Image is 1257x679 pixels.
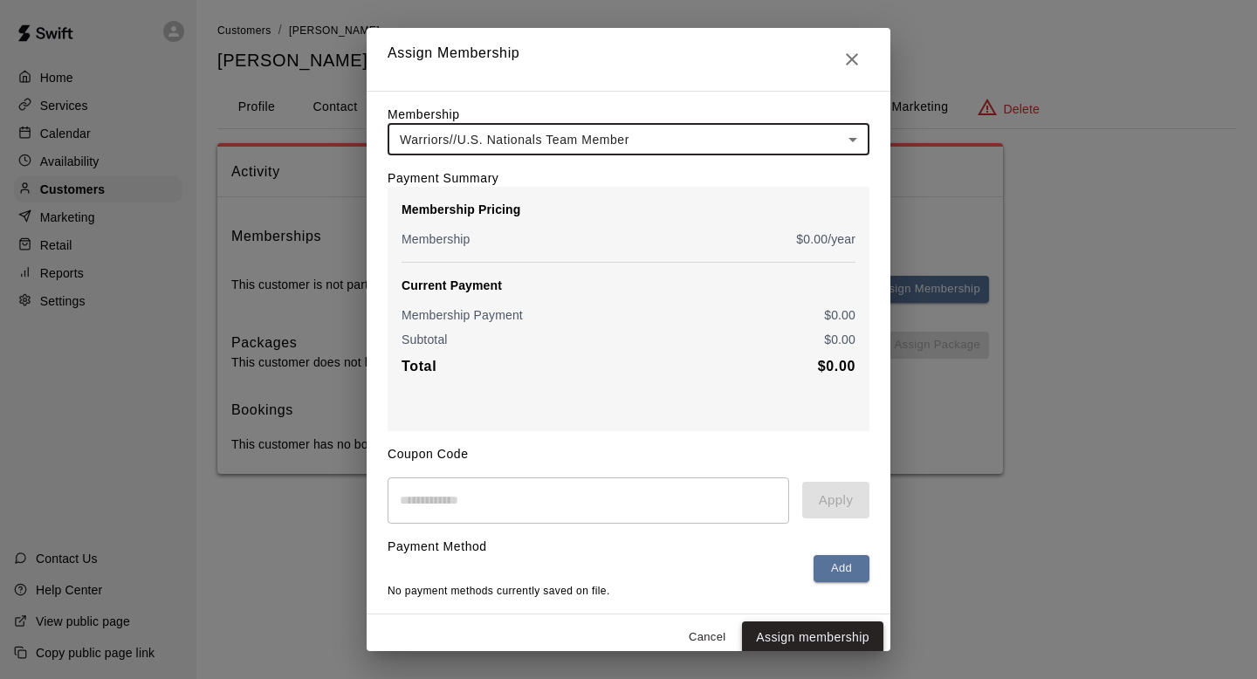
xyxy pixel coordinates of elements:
[402,331,448,348] p: Subtotal
[402,201,855,218] p: Membership Pricing
[835,42,869,77] button: Close
[388,107,460,121] label: Membership
[742,621,883,654] button: Assign membership
[388,171,498,185] label: Payment Summary
[824,331,855,348] p: $ 0.00
[796,230,855,248] p: $ 0.00 /year
[388,447,469,461] label: Coupon Code
[388,539,487,553] label: Payment Method
[824,306,855,324] p: $ 0.00
[679,624,735,651] button: Cancel
[402,359,436,374] b: Total
[388,585,610,597] span: No payment methods currently saved on file.
[367,28,890,91] h2: Assign Membership
[388,123,869,155] div: Warriors//U.S. Nationals Team Member
[402,306,523,324] p: Membership Payment
[814,555,869,582] button: Add
[402,230,471,248] p: Membership
[818,359,855,374] b: $ 0.00
[402,277,855,294] p: Current Payment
